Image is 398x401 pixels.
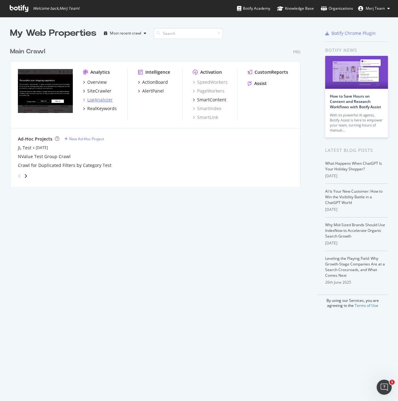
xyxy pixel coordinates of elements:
div: [DATE] [325,240,388,246]
div: 26th June 2025 [325,280,388,285]
div: SmartContent [197,97,226,103]
span: 1 [390,380,395,385]
div: angle-left [15,171,24,181]
div: CustomReports [255,69,288,75]
a: AlertPanel [138,88,164,94]
a: Terms of Use [355,303,378,308]
div: Activation [200,69,222,75]
div: Main Crawl [10,47,45,56]
div: Overview [87,79,107,85]
a: Botify Chrome Plugin [325,30,376,36]
input: Search [154,28,223,39]
div: Assist [254,80,267,87]
div: [DATE] [325,173,388,179]
div: With its powerful AI agents, Botify Assist is here to empower your team, turning hours of manual… [330,113,383,133]
img: johnlewis.com [18,69,73,113]
div: AlertPanel [142,88,164,94]
div: Botify news [325,47,388,54]
div: By using our Services, you are agreeing to the [317,295,388,308]
div: Knowledge Base [277,5,314,12]
a: How to Save Hours on Content and Research Workflows with Botify Assist [330,94,381,110]
div: Botify Academy [237,5,270,12]
a: [DATE] [36,145,48,150]
div: Botify Chrome Plugin [331,30,376,36]
div: angle-right [24,173,28,179]
a: New Ad-Hoc Project [64,136,104,142]
a: Leveling the Playing Field: Why Growth-Stage Companies Are at a Search Crossroads, and What Comes... [325,256,385,278]
button: Merj Team [353,3,395,13]
a: AI Is Your New Customer: How to Win the Visibility Battle in a ChatGPT World [325,189,383,205]
a: LogAnalyzer [83,97,113,103]
a: Why Mid-Sized Brands Should Use IndexNow to Accelerate Organic Search Growth [325,222,385,239]
a: ActionBoard [138,79,168,85]
div: Analytics [90,69,110,75]
a: JL Test [18,145,31,151]
a: Crawl for Duplicated Filters by Category Test [18,162,111,168]
div: Pro [293,49,300,55]
a: SmartIndex [193,105,221,112]
div: Organizations [321,5,353,12]
a: RealKeywords [83,105,117,112]
div: My Web Properties [10,27,96,40]
a: Main Crawl [10,47,48,56]
div: Ad-Hoc Projects [18,136,52,142]
a: SiteCrawler [83,88,111,94]
a: Overview [83,79,107,85]
div: [DATE] [325,207,388,212]
a: SmartContent [193,97,226,103]
div: Most recent crawl [110,31,141,35]
div: Intelligence [145,69,170,75]
a: Assist [248,80,267,87]
a: CustomReports [248,69,288,75]
a: SmartLink [193,114,218,120]
a: SpeedWorkers [193,79,228,85]
div: SiteCrawler [87,88,111,94]
iframe: Intercom live chat [377,380,392,395]
div: grid [10,40,305,187]
a: What Happens When ChatGPT Is Your Holiday Shopper? [325,161,382,172]
span: Merj Team [366,6,385,11]
span: Welcome back, Merj Team ! [33,6,79,11]
a: NValue Test Group Crawl [18,153,71,160]
button: Most recent crawl [101,28,149,38]
div: ActionBoard [142,79,168,85]
a: PageWorkers [193,88,224,94]
div: Latest Blog Posts [325,147,388,154]
div: LogAnalyzer [87,97,113,103]
div: New Ad-Hoc Project [69,136,104,142]
div: RealKeywords [87,105,117,112]
img: How to Save Hours on Content and Research Workflows with Botify Assist [325,56,388,89]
